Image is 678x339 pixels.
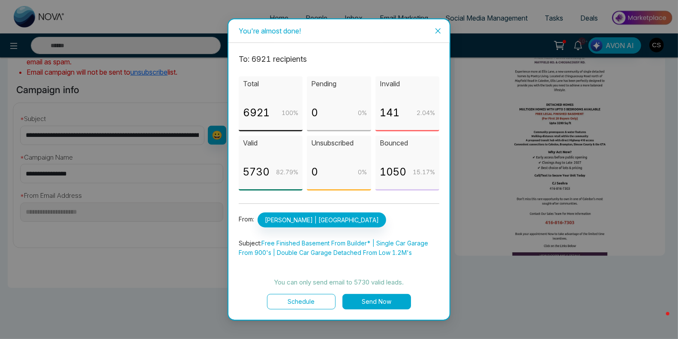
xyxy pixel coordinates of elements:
button: Send Now [342,294,411,309]
p: To: 6921 recipient s [239,53,439,65]
p: 15.17 % [413,167,435,177]
p: 0 [311,164,318,180]
p: 0 % [358,108,367,118]
iframe: Intercom live chat [649,310,669,330]
p: 1050 [380,164,406,180]
p: 6921 [243,105,270,121]
p: 82.79 % [276,167,298,177]
p: Unsubscribed [311,138,366,148]
p: Total [243,79,298,89]
p: Pending [311,79,366,89]
span: close [435,27,441,34]
div: You're almost done! [239,26,439,36]
p: Invalid [380,79,435,89]
p: 2.04 % [417,108,435,118]
p: Subject: [239,239,439,257]
p: 5730 [243,164,270,180]
p: 0 % [358,167,367,177]
p: 0 [311,105,318,121]
p: 100 % [282,108,298,118]
span: [PERSON_NAME] | [GEOGRAPHIC_DATA] [258,212,386,227]
p: You can only send email to 5730 valid leads. [239,277,439,288]
p: 141 [380,105,399,121]
p: Bounced [380,138,435,148]
button: Close [426,19,450,42]
span: Free Finished Basement From Builder* | Single Car Garage From 900's | Double Car Garage Detached ... [239,239,428,256]
p: From: [239,212,439,227]
p: Valid [243,138,298,148]
button: Schedule [267,294,336,309]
